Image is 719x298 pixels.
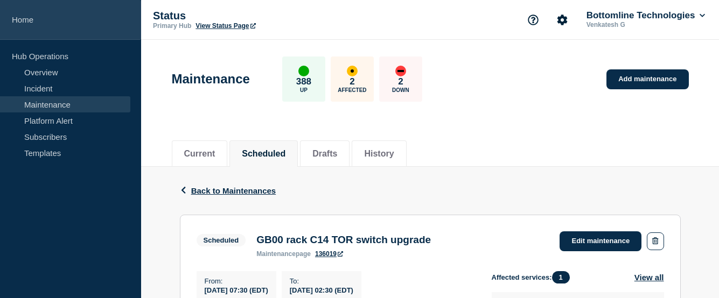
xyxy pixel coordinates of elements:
button: Account settings [551,9,574,31]
p: 2 [350,76,354,87]
p: Down [392,87,409,93]
p: Venkatesh G [584,21,696,29]
button: View all [634,271,664,283]
button: Support [522,9,545,31]
button: History [364,149,394,159]
div: up [298,66,309,76]
p: Affected [338,87,366,93]
button: Back to Maintenances [180,186,276,195]
div: affected [347,66,358,76]
button: Scheduled [242,149,285,159]
button: Bottomline Technologies [584,10,707,21]
button: Drafts [312,149,337,159]
p: Up [300,87,308,93]
a: Add maintenance [606,69,688,89]
p: page [256,250,311,258]
button: Current [184,149,215,159]
a: View Status Page [196,22,255,30]
span: [DATE] 02:30 (EDT) [290,286,353,294]
p: Primary Hub [153,22,191,30]
span: Scheduled [197,234,246,246]
a: 136019 [315,250,343,258]
a: Edit maintenance [560,231,641,251]
p: 2 [398,76,403,87]
span: maintenance [256,250,296,258]
div: down [395,66,406,76]
span: Affected services: [492,271,575,283]
p: 388 [296,76,311,87]
span: 1 [552,271,570,283]
h1: Maintenance [172,72,250,87]
span: Back to Maintenances [191,186,276,195]
p: From : [205,277,268,285]
p: To : [290,277,353,285]
p: Status [153,10,368,22]
span: [DATE] 07:30 (EDT) [205,286,268,294]
h3: GB00 rack C14 TOR switch upgrade [256,234,431,246]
